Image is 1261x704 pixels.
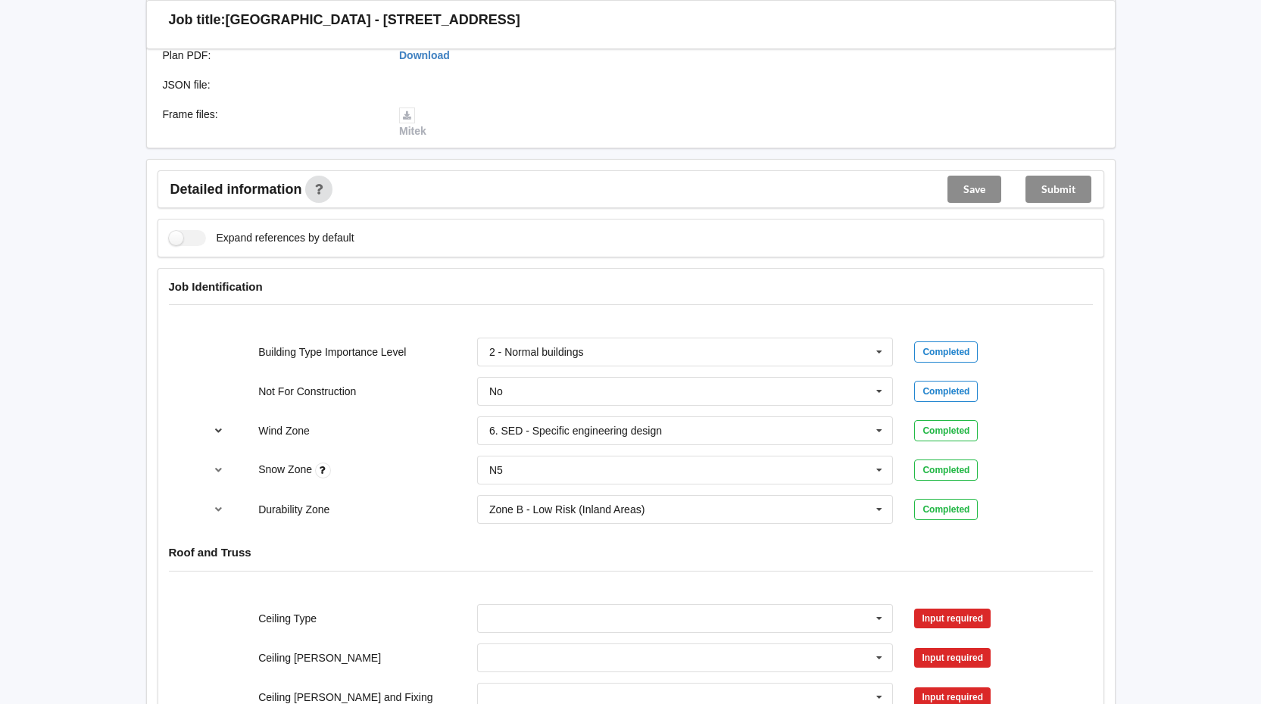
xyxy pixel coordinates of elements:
h4: Job Identification [169,279,1093,294]
div: Input required [914,609,991,628]
div: No [489,386,503,397]
label: Ceiling Type [258,612,317,625]
a: Download [399,49,450,61]
div: Frame files : [152,107,389,139]
h4: Roof and Truss [169,545,1093,559]
div: JSON file : [152,77,389,92]
span: Detailed information [170,182,302,196]
div: 6. SED - Specific engineering design [489,425,662,436]
button: reference-toggle [204,417,233,444]
a: Mitek [399,108,426,137]
h3: Job title: [169,11,226,29]
div: Input required [914,648,991,668]
div: Completed [914,420,978,441]
label: Wind Zone [258,425,310,437]
div: Zone B - Low Risk (Inland Areas) [489,504,645,515]
div: Completed [914,341,978,363]
label: Building Type Importance Level [258,346,406,358]
label: Snow Zone [258,463,315,475]
label: Ceiling [PERSON_NAME] and Fixing [258,691,432,703]
div: Plan PDF : [152,48,389,63]
div: 2 - Normal buildings [489,347,584,357]
div: Completed [914,459,978,481]
label: Not For Construction [258,385,356,397]
h3: [GEOGRAPHIC_DATA] - [STREET_ADDRESS] [226,11,520,29]
button: reference-toggle [204,456,233,484]
label: Durability Zone [258,503,329,516]
label: Expand references by default [169,230,354,246]
div: Completed [914,381,978,402]
div: Completed [914,499,978,520]
button: reference-toggle [204,496,233,523]
label: Ceiling [PERSON_NAME] [258,652,381,664]
div: N5 [489,465,503,475]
